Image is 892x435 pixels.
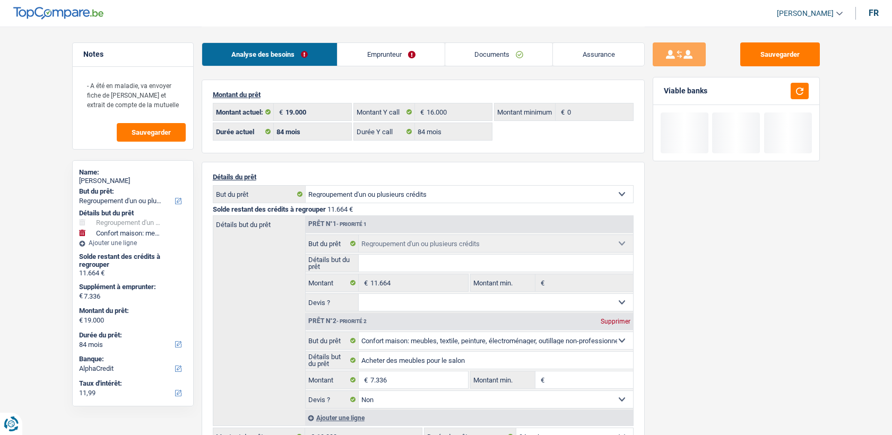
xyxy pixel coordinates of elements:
div: fr [869,8,879,18]
label: Taux d'intérêt: [79,379,185,388]
div: 11.664 € [79,269,187,277]
span: € [556,103,567,120]
label: Montant minimum [495,103,556,120]
label: Détails but du prêt [306,352,359,369]
label: Montant [306,371,359,388]
div: Prêt n°1 [306,221,369,228]
span: € [274,103,285,120]
label: Montant min. [471,274,535,291]
span: - Priorité 1 [336,221,367,227]
span: 11.664 € [327,205,353,213]
p: Détails du prêt [213,173,634,181]
label: Durée actuel [213,123,274,140]
label: But du prêt: [79,187,185,196]
label: Montant Y call [354,103,415,120]
label: Montant actuel: [213,103,274,120]
h5: Notes [83,50,183,59]
a: Documents [445,43,553,66]
span: € [79,316,83,325]
div: [PERSON_NAME] [79,177,187,185]
span: Sauvegarder [132,129,171,136]
label: But du prêt [213,186,306,203]
div: Name: [79,168,187,177]
span: - Priorité 2 [336,318,367,324]
div: Ajouter une ligne [79,239,187,247]
label: Devis ? [306,294,359,311]
div: Solde restant des crédits à regrouper [79,253,187,269]
button: Sauvegarder [117,123,186,142]
label: Détails but du prêt [213,216,305,228]
label: Supplément à emprunter: [79,283,185,291]
div: Détails but du prêt [79,209,187,217]
p: Montant du prêt [213,91,634,99]
span: [PERSON_NAME] [777,9,834,18]
label: Montant [306,274,359,291]
span: € [415,103,427,120]
div: Ajouter une ligne [305,410,633,425]
span: € [359,371,370,388]
div: Prêt n°2 [306,318,369,325]
div: Supprimer [598,318,633,325]
label: Durée Y call [354,123,415,140]
a: Analyse des besoins [202,43,337,66]
label: But du prêt [306,235,359,252]
span: € [359,274,370,291]
label: Montant min. [471,371,535,388]
div: Viable banks [664,86,707,95]
span: € [79,292,83,300]
span: € [535,274,547,291]
label: But du prêt [306,332,359,349]
span: Solde restant des crédits à regrouper [213,205,326,213]
label: Détails but du prêt [306,255,359,272]
a: Emprunteur [337,43,445,66]
a: Assurance [553,43,644,66]
label: Montant du prêt: [79,307,185,315]
label: Devis ? [306,391,359,408]
label: Banque: [79,355,185,363]
a: [PERSON_NAME] [768,5,843,22]
button: Sauvegarder [740,42,820,66]
span: € [535,371,547,388]
label: Durée du prêt: [79,331,185,340]
img: TopCompare Logo [13,7,103,20]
